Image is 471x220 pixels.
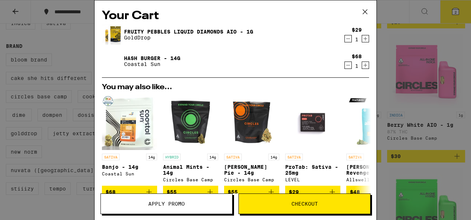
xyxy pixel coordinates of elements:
button: Checkout [238,193,371,214]
button: Increment [362,35,369,42]
p: [PERSON_NAME]'s Revenge - 14g [346,164,401,176]
p: 14g [207,154,218,160]
p: SATIVA [224,154,242,160]
p: 14g [146,154,157,160]
button: Increment [362,62,369,69]
img: Fruity Pebbles Liquid Diamonds AIO - 1g [102,23,123,46]
img: Circles Base Camp - Animal Mints - 14g [163,95,218,150]
p: SATIVA [102,154,120,160]
div: 1 [352,36,362,42]
button: Add to bag [346,186,401,198]
div: Allswell [346,177,401,182]
span: $48 [350,189,360,195]
button: Add to bag [224,186,279,198]
button: Decrement [344,35,352,42]
button: Add to bag [102,186,157,198]
img: Hash Burger - 14g [102,51,123,71]
p: 14g [268,154,279,160]
span: $68 [106,189,116,195]
a: Open page for Berry Pie - 14g from Circles Base Camp [224,95,279,186]
h2: Your Cart [102,8,369,24]
p: GoldDrop [124,35,253,41]
div: $29 [352,27,362,33]
a: Open page for Banjo - 14g from Coastal Sun [102,95,157,186]
p: HYBRID [163,154,181,160]
a: Hash Burger - 14g [124,55,180,61]
span: $55 [167,189,177,195]
p: [PERSON_NAME] Pie - 14g [224,164,279,176]
div: Coastal Sun [102,171,157,176]
div: Circles Base Camp [224,177,279,182]
button: Add to bag [163,186,218,198]
p: Animal Mints - 14g [163,164,218,176]
a: Open page for Animal Mints - 14g from Circles Base Camp [163,95,218,186]
span: Apply Promo [148,201,185,206]
button: Apply Promo [100,193,233,214]
p: SATIVA [346,154,364,160]
span: $55 [228,189,238,195]
img: Circles Base Camp - Berry Pie - 14g [224,95,279,150]
div: 1 [352,63,362,69]
p: ProTab: Sativa - 25mg [285,164,340,176]
span: $29 [289,189,299,195]
span: Checkout [291,201,318,206]
p: Banjo - 14g [102,164,157,170]
div: $68 [352,53,362,59]
a: Fruity Pebbles Liquid Diamonds AIO - 1g [124,29,253,35]
button: Decrement [344,62,352,69]
div: LEVEL [285,177,340,182]
a: Open page for ProTab: Sativa - 25mg from LEVEL [285,95,340,186]
div: Circles Base Camp [163,177,218,182]
span: Hi. Need any help? [4,5,53,11]
p: Coastal Sun [124,61,180,67]
img: LEVEL - ProTab: Sativa - 25mg [285,95,340,150]
img: Coastal Sun - Banjo - 14g [102,95,157,150]
img: Allswell - Jack's Revenge - 14g [346,95,401,150]
button: Add to bag [285,186,340,198]
h2: You may also like... [102,84,369,91]
p: SATIVA [285,154,303,160]
a: Open page for Jack's Revenge - 14g from Allswell [346,95,401,186]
